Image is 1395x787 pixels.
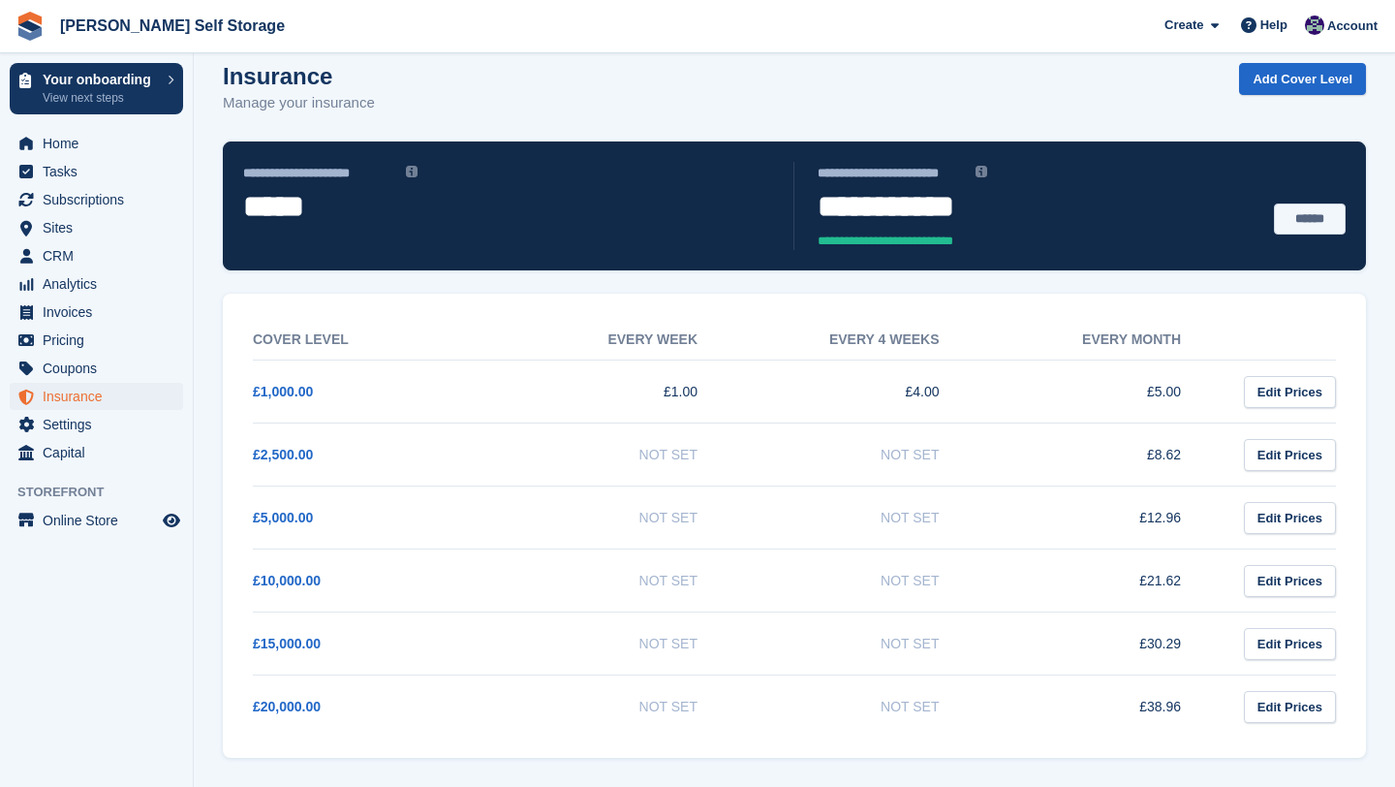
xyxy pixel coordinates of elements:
span: Storefront [17,483,193,502]
a: menu [10,270,183,298]
a: £1,000.00 [253,384,313,399]
td: Not Set [495,487,737,550]
td: £38.96 [978,676,1221,739]
th: Every 4 weeks [736,320,978,361]
a: menu [10,299,183,326]
td: Not Set [495,550,737,613]
a: menu [10,242,183,269]
a: menu [10,355,183,382]
img: stora-icon-8386f47178a22dfd0bd8f6a31ec36ba5ce8667c1dd55bd0f319d3a0aa187defe.svg [15,12,45,41]
p: Your onboarding [43,73,158,86]
p: View next steps [43,89,158,107]
td: Not Set [736,424,978,487]
a: menu [10,158,183,185]
a: Preview store [160,509,183,532]
img: icon-info-grey-7440780725fd019a000dd9b08b2336e03edf1995a4989e88bcd33f0948082b44.svg [976,166,987,177]
span: Online Store [43,507,159,534]
td: £8.62 [978,424,1221,487]
td: Not Set [736,487,978,550]
img: icon-info-grey-7440780725fd019a000dd9b08b2336e03edf1995a4989e88bcd33f0948082b44.svg [406,166,418,177]
a: menu [10,507,183,534]
a: £10,000.00 [253,573,321,588]
a: menu [10,214,183,241]
a: Edit Prices [1244,691,1336,723]
td: £30.29 [978,613,1221,676]
a: Edit Prices [1244,565,1336,597]
a: menu [10,130,183,157]
span: Subscriptions [43,186,159,213]
th: Cover Level [253,320,495,361]
a: menu [10,439,183,466]
td: £21.62 [978,550,1221,613]
td: Not Set [495,424,737,487]
img: Matthew Jones [1305,16,1324,35]
span: Invoices [43,299,159,326]
a: Edit Prices [1244,628,1336,660]
span: Analytics [43,270,159,298]
td: £1.00 [495,361,737,424]
th: Every week [495,320,737,361]
a: Edit Prices [1244,376,1336,408]
p: Manage your insurance [223,92,375,114]
td: Not Set [736,676,978,739]
td: £12.96 [978,487,1221,550]
span: Help [1260,16,1287,35]
td: Not Set [736,550,978,613]
span: CRM [43,242,159,269]
span: Home [43,130,159,157]
span: Sites [43,214,159,241]
span: Tasks [43,158,159,185]
a: Your onboarding View next steps [10,63,183,114]
h1: Insurance [223,63,375,89]
a: £15,000.00 [253,636,321,651]
td: £5.00 [978,361,1221,424]
th: Every month [978,320,1221,361]
a: menu [10,383,183,410]
span: Create [1164,16,1203,35]
span: Account [1327,16,1378,36]
a: menu [10,411,183,438]
a: menu [10,327,183,354]
a: menu [10,186,183,213]
span: Insurance [43,383,159,410]
td: £4.00 [736,361,978,424]
a: £2,500.00 [253,447,313,462]
a: £20,000.00 [253,699,321,714]
a: Edit Prices [1244,502,1336,534]
td: Not Set [495,613,737,676]
span: Capital [43,439,159,466]
td: Not Set [495,676,737,739]
a: [PERSON_NAME] Self Storage [52,10,293,42]
span: Settings [43,411,159,438]
span: Pricing [43,327,159,354]
a: Add Cover Level [1239,63,1366,95]
span: Coupons [43,355,159,382]
a: £5,000.00 [253,510,313,525]
a: Edit Prices [1244,439,1336,471]
td: Not Set [736,613,978,676]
